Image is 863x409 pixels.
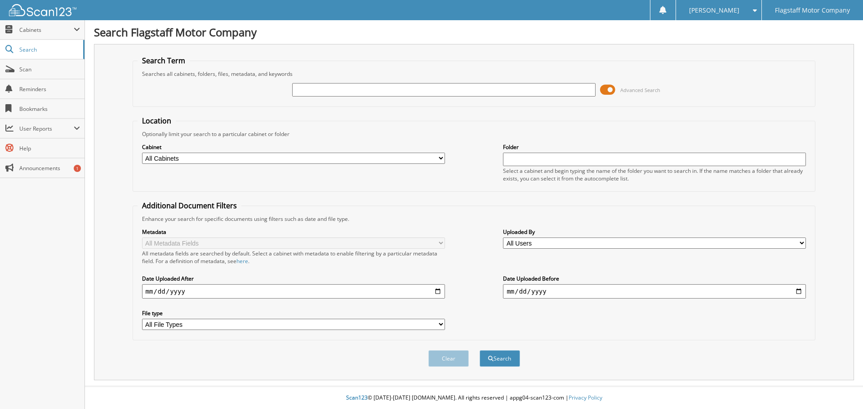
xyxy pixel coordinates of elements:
div: Searches all cabinets, folders, files, metadata, and keywords [138,70,811,78]
iframe: Chat Widget [818,366,863,409]
label: Folder [503,143,806,151]
div: Enhance your search for specific documents using filters such as date and file type. [138,215,811,223]
span: Scan123 [346,394,368,401]
input: start [142,284,445,299]
legend: Search Term [138,56,190,66]
span: [PERSON_NAME] [689,8,739,13]
label: Metadata [142,228,445,236]
button: Clear [428,350,469,367]
label: Cabinet [142,143,445,151]
label: Date Uploaded After [142,275,445,282]
input: end [503,284,806,299]
span: Bookmarks [19,105,80,113]
span: Help [19,145,80,152]
label: File type [142,309,445,317]
a: here [236,257,248,265]
span: User Reports [19,125,74,132]
span: Cabinets [19,26,74,34]
div: © [DATE]-[DATE] [DOMAIN_NAME]. All rights reserved | appg04-scan123-com | [85,387,863,409]
span: Announcements [19,164,80,172]
span: Scan [19,66,80,73]
span: Reminders [19,85,80,93]
div: All metadata fields are searched by default. Select a cabinet with metadata to enable filtering b... [142,250,445,265]
button: Search [480,350,520,367]
span: Search [19,46,79,53]
label: Date Uploaded Before [503,275,806,282]
h1: Search Flagstaff Motor Company [94,25,854,40]
span: Advanced Search [620,87,660,93]
a: Privacy Policy [569,394,602,401]
span: Flagstaff Motor Company [775,8,850,13]
div: Optionally limit your search to a particular cabinet or folder [138,130,811,138]
legend: Additional Document Filters [138,201,241,211]
label: Uploaded By [503,228,806,236]
div: 1 [74,165,81,172]
img: scan123-logo-white.svg [9,4,76,16]
legend: Location [138,116,176,126]
div: Select a cabinet and begin typing the name of the folder you want to search in. If the name match... [503,167,806,182]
